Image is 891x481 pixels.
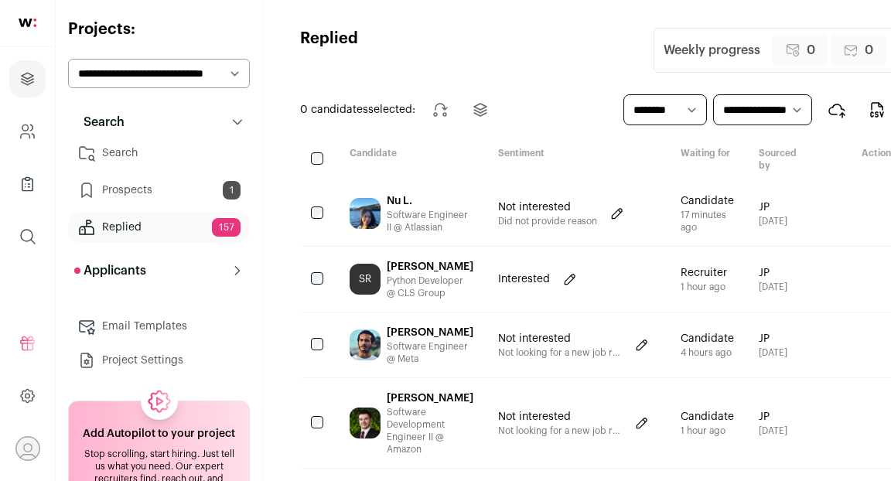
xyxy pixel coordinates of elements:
div: Sourced by [746,147,809,172]
span: [DATE] [759,281,787,293]
h2: Projects: [68,19,250,40]
span: [DATE] [759,425,787,437]
div: 1 hour ago [681,425,734,437]
span: JP [759,331,787,346]
h1: Replied [300,28,358,73]
p: Not interested [498,200,597,215]
div: Sentiment [486,147,668,172]
div: [PERSON_NAME] [387,325,473,340]
a: Replied157 [68,212,250,243]
button: Export to ATS [818,91,855,128]
span: JP [759,409,787,425]
div: Candidate [337,147,486,172]
div: [PERSON_NAME] [387,391,473,406]
div: Nu L. [387,193,473,209]
p: Applicants [74,261,146,280]
img: d87c481df01d95c4bb91aa4fea49d265b252655908d8b1787592d0a0457b3b1a.jpg [350,198,381,229]
a: Prospects1 [68,175,250,206]
img: ed6c007ac976266bce97b2d0eb33a3a2823923d597c255698019ba3a4f7b627c [350,329,381,360]
a: Company Lists [9,165,46,203]
div: Software Engineer @ Meta [387,340,473,365]
p: Not interested [498,331,622,346]
p: Search [74,113,125,131]
button: Applicants [68,255,250,286]
div: Weekly progress [664,41,760,60]
span: Candidate [681,409,734,425]
span: Candidate [681,193,734,209]
p: Not looking for a new job right now [498,346,622,359]
button: Open dropdown [15,436,40,461]
div: 17 minutes ago [681,209,734,234]
div: Software Development Engineer II @ Amazon [387,406,473,455]
span: Candidate [681,331,734,346]
div: SR [350,264,381,295]
div: 1 hour ago [681,281,727,293]
div: 4 hours ago [681,346,734,359]
p: Not interested [498,409,622,425]
span: 0 [865,41,873,60]
span: JP [759,200,787,215]
p: Did not provide reason [498,215,597,227]
span: Recruiter [681,265,727,281]
div: Waiting for [668,147,746,172]
h2: Add Autopilot to your project [83,426,235,442]
span: JP [759,265,787,281]
a: Projects [9,60,46,97]
p: Not looking for a new job right now [498,425,622,437]
a: Search [68,138,250,169]
img: 3cdb59a0d084f9aac36857fb390ea7170f5e41a0d33dcc715a8f4313e40ceeff [350,408,381,438]
span: [DATE] [759,215,787,227]
a: Project Settings [68,345,250,376]
div: [PERSON_NAME] [387,259,473,275]
span: selected: [300,102,415,118]
a: Email Templates [68,311,250,342]
span: 0 [807,41,815,60]
button: Search [68,107,250,138]
span: 1 [223,181,241,200]
span: 157 [212,218,241,237]
div: Python Developer @ CLS Group [387,275,473,299]
img: wellfound-shorthand-0d5821cbd27db2630d0214b213865d53afaa358527fdda9d0ea32b1df1b89c2c.svg [19,19,36,27]
span: [DATE] [759,346,787,359]
span: 0 candidates [300,104,368,115]
a: Company and ATS Settings [9,113,46,150]
p: Interested [498,271,550,287]
div: Software Engineer II @ Atlassian [387,209,473,234]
